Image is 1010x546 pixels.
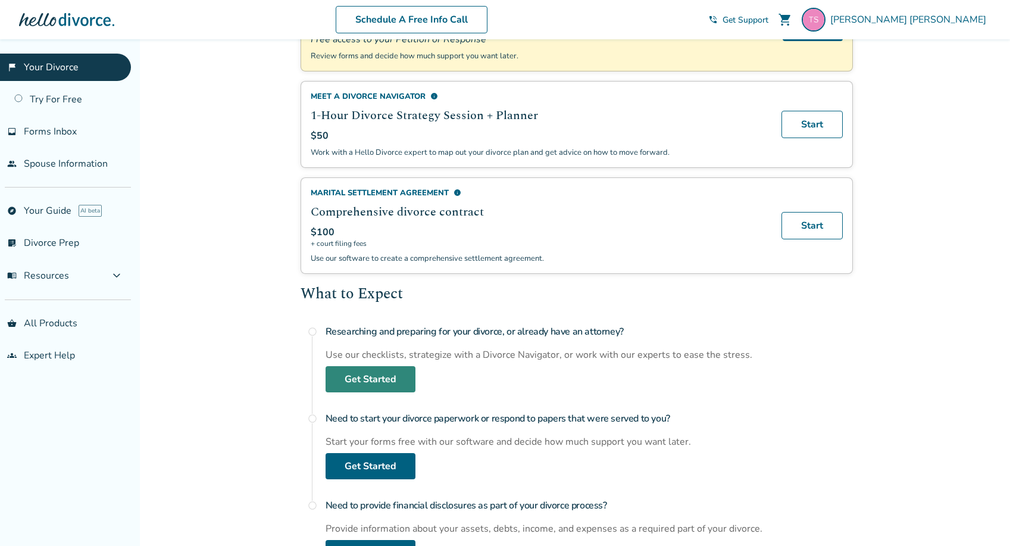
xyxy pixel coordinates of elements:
span: radio_button_unchecked [308,327,317,336]
p: Use our software to create a comprehensive settlement agreement. [311,253,767,264]
span: phone_in_talk [708,15,718,24]
span: flag_2 [7,63,17,72]
span: menu_book [7,271,17,280]
div: Meet a divorce navigator [311,91,767,102]
h2: 1-Hour Divorce Strategy Session + Planner [311,107,767,124]
span: shopping_cart [778,13,792,27]
span: info [430,92,438,100]
span: expand_more [110,269,124,283]
h4: Need to provide financial disclosures as part of your divorce process? [326,494,853,517]
div: Marital Settlement Agreement [311,188,767,198]
p: Work with a Hello Divorce expert to map out your divorce plan and get advice on how to move forward. [311,147,767,158]
a: Start [781,212,843,239]
span: people [7,159,17,169]
div: Provide information about your assets, debts, income, and expenses as a required part of your div... [326,522,853,535]
span: AI beta [79,205,102,217]
h2: What to Expect [301,283,853,306]
div: Start your forms free with our software and decide how much support you want later. [326,435,853,448]
span: Resources [7,269,69,282]
h4: Researching and preparing for your divorce, or already have an attorney? [326,320,853,344]
span: info [454,189,461,196]
h2: Comprehensive divorce contract [311,203,767,221]
div: Use our checklists, strategize with a Divorce Navigator, or work with our experts to ease the str... [326,348,853,361]
span: radio_button_unchecked [308,414,317,423]
a: Get Started [326,453,415,479]
a: Schedule A Free Info Call [336,6,487,33]
p: Review forms and decide how much support you want later. [311,51,768,61]
span: shopping_basket [7,319,17,328]
span: explore [7,206,17,216]
span: Get Support [723,14,768,26]
span: list_alt_check [7,238,17,248]
iframe: Chat Widget [950,489,1010,546]
a: Start [781,111,843,138]
span: inbox [7,127,17,136]
a: Get Started [326,366,415,392]
span: groups [7,351,17,360]
span: [PERSON_NAME] [PERSON_NAME] [830,13,991,26]
span: $100 [311,226,334,239]
span: $50 [311,129,329,142]
span: Forms Inbox [24,125,77,138]
span: + court filing fees [311,239,767,248]
h4: Need to start your divorce paperwork or respond to papers that were served to you? [326,407,853,430]
span: radio_button_unchecked [308,501,317,510]
img: 33spins@gmail.com [802,8,825,32]
a: phone_in_talkGet Support [708,14,768,26]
